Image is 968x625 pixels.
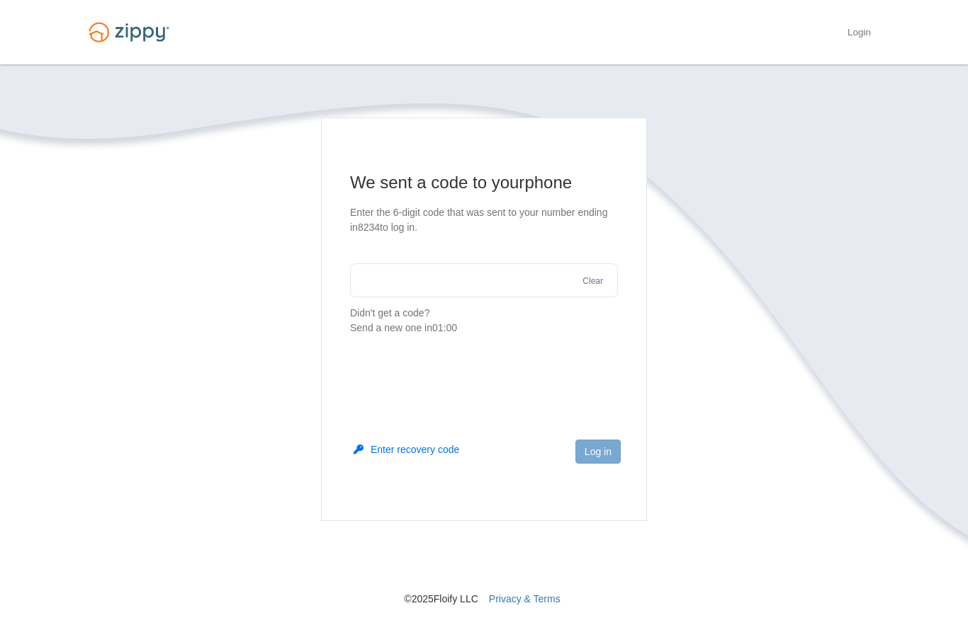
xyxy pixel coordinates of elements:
h1: We sent a code to your phone [350,171,618,194]
button: Log in [575,440,621,464]
img: Logo [80,16,178,49]
a: Privacy & Terms [489,593,561,604]
button: Clear [578,275,607,288]
button: Enter recovery code [354,442,459,457]
div: Send a new one in 01:00 [350,321,618,336]
p: Didn't get a code? [350,306,618,336]
p: Enter the 6-digit code that was sent to your number ending in 8234 to log in. [350,205,618,235]
nav: © 2025 Floify LLC [80,521,888,606]
a: Login [848,27,871,41]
